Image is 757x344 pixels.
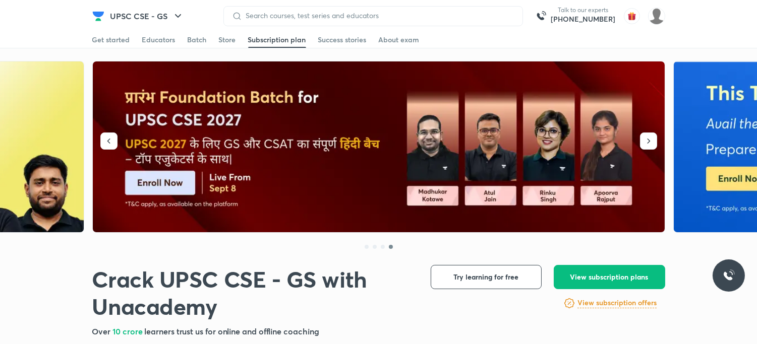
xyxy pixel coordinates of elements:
span: learners trust us for online and offline coaching [144,326,319,336]
h6: View subscription offers [577,298,657,308]
div: Get started [92,35,130,45]
button: UPSC CSE - GS [104,6,190,26]
a: Subscription plan [248,32,306,48]
a: Get started [92,32,130,48]
div: Store [219,35,236,45]
img: Company Logo [92,10,104,22]
div: Success stories [318,35,367,45]
a: View subscription offers [577,297,657,309]
a: Batch [188,32,207,48]
span: 10 crore [112,326,144,336]
span: View subscription plans [570,272,649,282]
span: Over [92,326,113,336]
button: Try learning for free [431,265,542,289]
div: About exam [379,35,420,45]
a: About exam [379,32,420,48]
h1: Crack UPSC CSE - GS with Unacademy [92,265,415,319]
button: View subscription plans [554,265,665,289]
a: [PHONE_NUMBER] [551,14,616,24]
img: Yuvraj M [648,8,665,25]
img: call-us [531,6,551,26]
div: Subscription plan [248,35,306,45]
img: avatar [624,8,640,24]
img: ttu [723,269,735,282]
a: Store [219,32,236,48]
a: Success stories [318,32,367,48]
p: Talk to our experts [551,6,616,14]
div: Batch [188,35,207,45]
div: Educators [142,35,176,45]
input: Search courses, test series and educators [242,12,514,20]
a: Educators [142,32,176,48]
span: Try learning for free [453,272,518,282]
